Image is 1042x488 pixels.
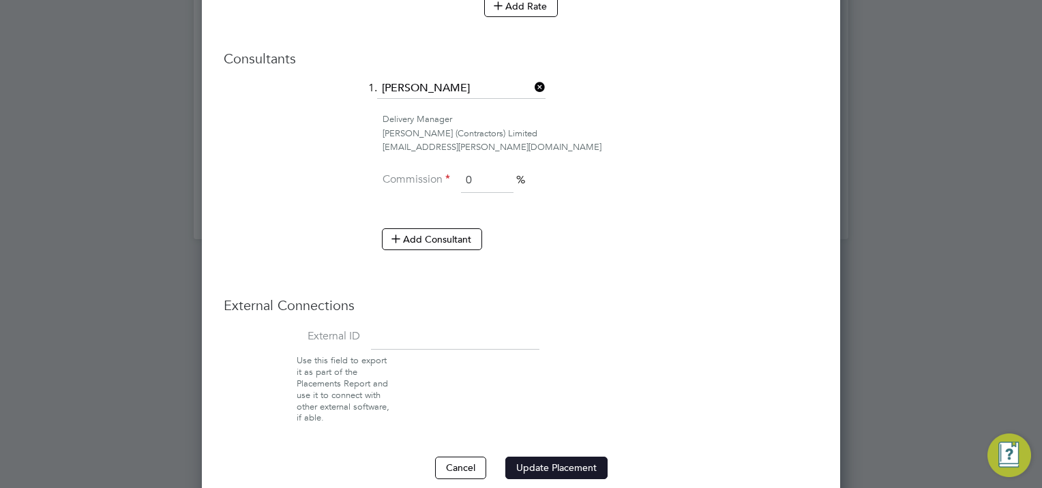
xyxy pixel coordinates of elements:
label: Commission [382,172,450,187]
li: 1. [224,78,818,112]
button: Add Consultant [382,228,482,250]
div: [EMAIL_ADDRESS][PERSON_NAME][DOMAIN_NAME] [383,140,818,155]
button: Engage Resource Center [987,433,1031,477]
button: Cancel [435,457,486,478]
h3: Consultants [224,50,818,67]
input: Search for... [377,78,546,99]
span: Use this field to export it as part of the Placements Report and use it to connect with other ext... [297,354,389,423]
button: Update Placement [505,457,608,478]
h3: External Connections [224,296,818,314]
label: External ID [224,329,360,344]
div: [PERSON_NAME] (Contractors) Limited [383,127,818,141]
div: Delivery Manager [383,112,818,127]
span: % [516,173,525,187]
